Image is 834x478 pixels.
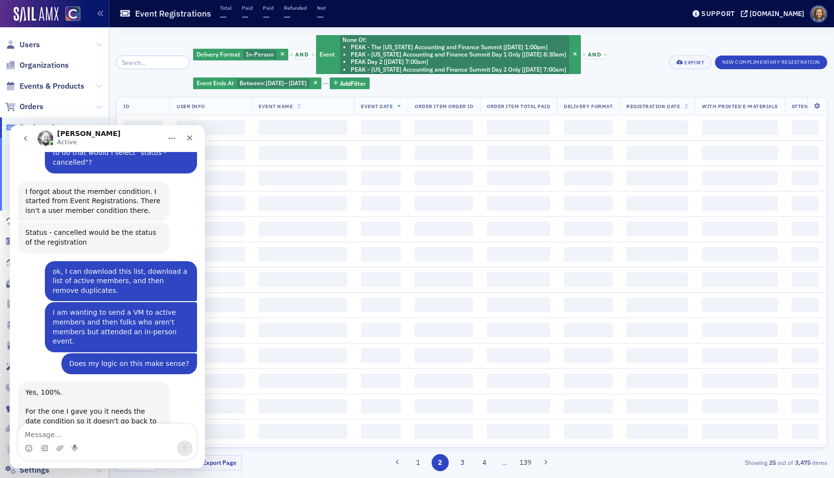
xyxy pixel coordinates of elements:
[564,146,613,160] span: ‌
[702,171,778,186] span: ‌
[361,120,401,135] span: ‌
[361,272,401,287] span: ‌
[5,382,47,393] a: Finance
[626,103,680,110] span: Registration Date
[702,424,778,439] span: ‌
[564,171,613,186] span: ‌
[258,222,347,236] span: ‌
[792,171,819,186] span: ‌
[8,228,187,257] div: Lindsay says…
[5,236,67,247] a: Memberships
[258,272,347,287] span: ‌
[20,465,49,476] span: Settings
[415,103,473,110] span: Order Item Order ID
[564,298,613,312] span: ‌
[564,120,613,135] span: ‌
[669,56,712,69] button: Export
[702,374,778,388] span: ‌
[702,247,778,262] span: ‌
[177,399,245,414] span: ‌
[116,56,190,69] input: Search…
[361,323,401,338] span: ‌
[5,101,43,112] a: Orders
[266,79,284,87] span: [DATE]
[415,374,473,388] span: ‌
[65,6,80,21] img: SailAMX
[415,120,473,135] span: ‌
[135,8,211,19] h1: Event Registrations
[351,51,566,58] li: PEAK - [US_STATE] Accounting and Finance Summit Day 1 Only [[DATE] 8:30am]
[258,103,293,110] span: Event Name
[583,51,607,58] button: and
[792,103,819,110] span: Attended
[626,272,688,287] span: ‌
[626,146,688,160] span: ‌
[792,323,819,338] span: ‌
[626,247,688,262] span: ‌
[20,60,69,71] span: Organizations
[487,222,550,236] span: ‌
[5,39,40,50] a: Users
[177,323,245,338] span: ‌
[177,348,245,363] span: ‌
[626,348,688,363] span: ‌
[177,298,245,312] span: ‌
[361,348,401,363] span: ‌
[263,4,274,11] p: Paid
[415,247,473,262] span: ‌
[415,222,473,236] span: ‌
[487,399,550,414] span: ‌
[702,323,778,338] span: ‌
[8,257,187,391] div: Aidan says…
[702,399,778,414] span: ‌
[702,272,778,287] span: ‌
[626,424,688,439] span: ‌
[701,9,735,18] div: Support
[487,374,550,388] span: ‌
[220,4,232,11] p: Total
[5,81,84,92] a: Events & Products
[258,298,347,312] span: ‌
[792,272,819,287] span: ‌
[167,315,183,331] button: Send a message…
[35,177,187,227] div: I am wanting to send a VM to active members and then folks who aren't members but attended an in-...
[409,454,426,471] button: 1
[476,454,493,471] button: 4
[20,81,84,92] span: Events & Products
[5,423,47,434] a: Exports
[361,424,401,439] span: ‌
[487,424,550,439] span: ‌
[792,424,819,439] span: ‌
[177,374,245,388] span: ‌
[564,222,613,236] span: ‌
[20,39,40,50] span: Users
[246,50,274,58] span: In-Person
[741,10,808,17] button: [DOMAIN_NAME]
[585,51,604,58] span: and
[258,424,347,439] span: ‌
[564,424,613,439] span: ‌
[415,298,473,312] span: ‌
[792,348,819,363] span: ‌
[626,323,688,338] span: ‌
[792,146,819,160] span: ‌
[188,455,242,470] button: Export Page
[361,399,401,414] span: ‌
[487,171,550,186] span: ‌
[59,6,80,23] a: View Homepage
[284,11,291,22] span: —
[487,298,550,312] span: ‌
[684,60,704,65] div: Export
[361,222,401,236] span: ‌
[342,36,367,43] span: None Of :
[792,247,819,262] span: ‌
[361,171,401,186] span: ‌
[715,56,827,69] button: New Complimentary Registration
[177,103,205,110] span: User Info
[361,247,401,262] span: ‌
